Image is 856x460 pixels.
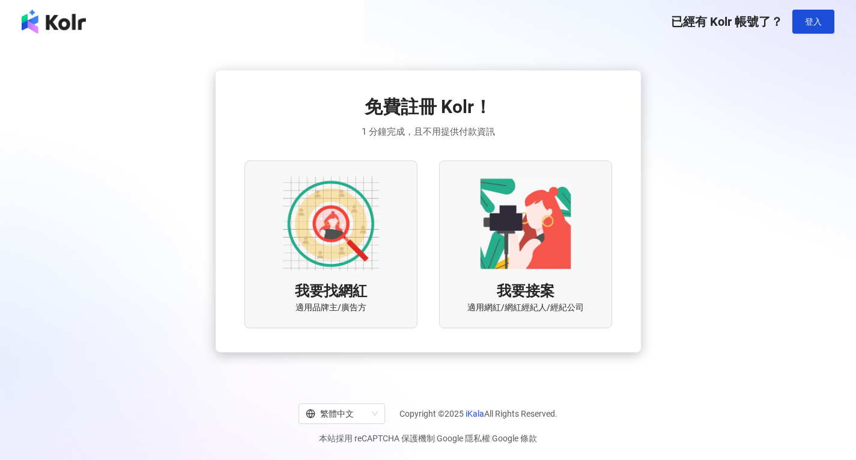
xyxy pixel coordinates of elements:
span: 我要找網紅 [295,281,367,302]
span: 已經有 Kolr 帳號了？ [671,14,783,29]
span: 適用網紅/網紅經紀人/經紀公司 [467,302,584,314]
img: AD identity option [283,176,379,272]
a: Google 隱私權 [437,434,490,443]
button: 登入 [792,10,834,34]
span: 免費註冊 Kolr！ [365,94,492,120]
span: 1 分鐘完成，且不用提供付款資訊 [362,124,495,139]
span: 我要接案 [497,281,554,302]
span: | [435,434,437,443]
div: 繁體中文 [306,404,367,423]
a: Google 條款 [492,434,537,443]
span: 適用品牌主/廣告方 [296,302,366,314]
span: Copyright © 2025 All Rights Reserved. [399,406,557,421]
img: KOL identity option [478,176,574,272]
span: 本站採用 reCAPTCHA 保護機制 [319,431,537,446]
img: logo [22,10,86,34]
a: iKala [466,409,484,419]
span: 登入 [805,17,822,26]
span: | [490,434,492,443]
